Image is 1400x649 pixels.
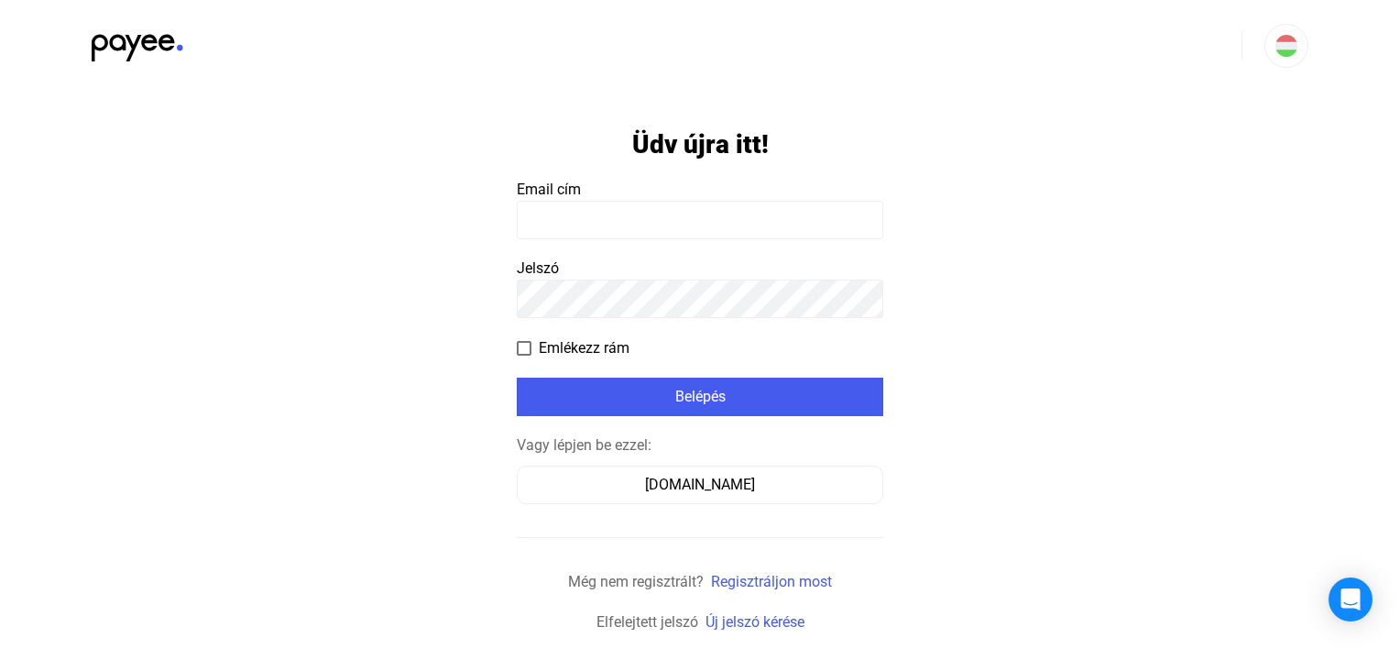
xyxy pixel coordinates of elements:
div: Open Intercom Messenger [1329,577,1373,621]
span: Elfelejtett jelszó [596,613,698,631]
button: [DOMAIN_NAME] [517,466,883,504]
img: black-payee-blue-dot.svg [92,24,183,61]
img: HU [1275,35,1297,57]
a: Regisztráljon most [711,573,832,590]
div: Belépés [522,386,878,408]
a: [DOMAIN_NAME] [517,476,883,493]
span: Email cím [517,181,581,198]
span: Még nem regisztrált? [568,573,704,590]
button: Belépés [517,378,883,416]
div: Vagy lépjen be ezzel: [517,434,883,456]
button: HU [1264,24,1308,68]
h1: Üdv újra itt! [632,128,769,160]
a: Új jelszó kérése [705,613,804,631]
span: Emlékezz rám [539,337,629,359]
div: [DOMAIN_NAME] [523,474,877,496]
span: Jelszó [517,259,559,277]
